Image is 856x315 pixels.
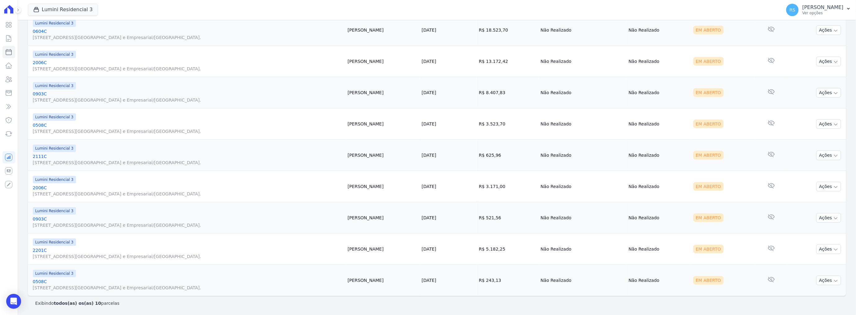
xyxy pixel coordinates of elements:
span: Lumini Residencial 3 [33,113,76,121]
div: Em Aberto [693,245,724,253]
span: Lumini Residencial 3 [33,20,76,27]
td: [PERSON_NAME] [345,202,419,234]
td: [PERSON_NAME] [345,77,419,108]
td: R$ 5.182,25 [476,234,538,265]
td: R$ 243,13 [476,265,538,296]
a: [DATE] [422,121,436,126]
div: Em Aberto [693,213,724,222]
span: RS [790,8,796,12]
button: Ações [816,213,841,223]
td: Não Realizado [538,265,626,296]
td: Não Realizado [626,140,691,171]
a: 0508C[STREET_ADDRESS][GEOGRAPHIC_DATA] e Empresarial/[GEOGRAPHIC_DATA]. [33,122,343,134]
td: [PERSON_NAME] [345,46,419,77]
span: Lumini Residencial 3 [33,270,76,277]
button: Ações [816,88,841,98]
span: Lumini Residencial 3 [33,176,76,183]
td: [PERSON_NAME] [345,171,419,202]
td: Não Realizado [538,108,626,140]
a: 2006C[STREET_ADDRESS][GEOGRAPHIC_DATA] e Empresarial/[GEOGRAPHIC_DATA]. [33,59,343,72]
span: Lumini Residencial 3 [33,82,76,90]
span: Lumini Residencial 3 [33,51,76,58]
button: Ações [816,57,841,66]
span: [STREET_ADDRESS][GEOGRAPHIC_DATA] e Empresarial/[GEOGRAPHIC_DATA]. [33,128,343,134]
span: [STREET_ADDRESS][GEOGRAPHIC_DATA] e Empresarial/[GEOGRAPHIC_DATA]. [33,160,343,166]
a: [DATE] [422,215,436,220]
td: Não Realizado [538,171,626,202]
div: Em Aberto [693,57,724,66]
td: R$ 8.407,83 [476,77,538,108]
a: [DATE] [422,184,436,189]
span: [STREET_ADDRESS][GEOGRAPHIC_DATA] e Empresarial/[GEOGRAPHIC_DATA]. [33,253,343,260]
div: Em Aberto [693,88,724,97]
a: 2006C[STREET_ADDRESS][GEOGRAPHIC_DATA] e Empresarial/[GEOGRAPHIC_DATA]. [33,185,343,197]
td: Não Realizado [626,108,691,140]
span: [STREET_ADDRESS][GEOGRAPHIC_DATA] e Empresarial/[GEOGRAPHIC_DATA]. [33,34,343,41]
p: Ver opções [802,11,844,15]
button: RS [PERSON_NAME] Ver opções [781,1,856,19]
td: Não Realizado [538,46,626,77]
a: [DATE] [422,153,436,158]
span: [STREET_ADDRESS][GEOGRAPHIC_DATA] e Empresarial/[GEOGRAPHIC_DATA]. [33,66,343,72]
button: Ações [816,276,841,285]
td: [PERSON_NAME] [345,265,419,296]
span: Lumini Residencial 3 [33,238,76,246]
td: Não Realizado [538,77,626,108]
a: [DATE] [422,59,436,64]
p: Exibindo parcelas [35,300,120,306]
div: Em Aberto [693,151,724,160]
td: Não Realizado [626,77,691,108]
a: 2111C[STREET_ADDRESS][GEOGRAPHIC_DATA] e Empresarial/[GEOGRAPHIC_DATA]. [33,153,343,166]
td: Não Realizado [626,265,691,296]
span: [STREET_ADDRESS][GEOGRAPHIC_DATA] e Empresarial/[GEOGRAPHIC_DATA]. [33,191,343,197]
td: Não Realizado [538,202,626,234]
td: [PERSON_NAME] [345,140,419,171]
td: R$ 18.523,70 [476,15,538,46]
a: 0903C[STREET_ADDRESS][GEOGRAPHIC_DATA] e Empresarial/[GEOGRAPHIC_DATA]. [33,216,343,228]
a: [DATE] [422,247,436,252]
b: todos(as) os(as) 10 [54,301,101,306]
td: Não Realizado [626,202,691,234]
td: [PERSON_NAME] [345,234,419,265]
td: Não Realizado [626,234,691,265]
div: Em Aberto [693,26,724,34]
td: Não Realizado [626,46,691,77]
td: Não Realizado [538,234,626,265]
a: 0903C[STREET_ADDRESS][GEOGRAPHIC_DATA] e Empresarial/[GEOGRAPHIC_DATA]. [33,91,343,103]
td: Não Realizado [538,140,626,171]
td: R$ 3.523,70 [476,108,538,140]
span: Lumini Residencial 3 [33,145,76,152]
td: [PERSON_NAME] [345,15,419,46]
td: R$ 3.171,00 [476,171,538,202]
span: Lumini Residencial 3 [33,207,76,215]
td: Não Realizado [626,15,691,46]
div: Em Aberto [693,182,724,191]
a: [DATE] [422,28,436,33]
button: Ações [816,25,841,35]
div: Em Aberto [693,120,724,128]
button: Ações [816,119,841,129]
td: [PERSON_NAME] [345,108,419,140]
td: R$ 521,56 [476,202,538,234]
td: Não Realizado [538,15,626,46]
button: Ações [816,182,841,191]
span: [STREET_ADDRESS][GEOGRAPHIC_DATA] e Empresarial/[GEOGRAPHIC_DATA]. [33,285,343,291]
span: [STREET_ADDRESS][GEOGRAPHIC_DATA] e Empresarial/[GEOGRAPHIC_DATA]. [33,222,343,228]
a: 2201C[STREET_ADDRESS][GEOGRAPHIC_DATA] e Empresarial/[GEOGRAPHIC_DATA]. [33,247,343,260]
td: R$ 13.172,42 [476,46,538,77]
div: Open Intercom Messenger [6,294,21,309]
td: Não Realizado [626,171,691,202]
span: [STREET_ADDRESS][GEOGRAPHIC_DATA] e Empresarial/[GEOGRAPHIC_DATA]. [33,97,343,103]
div: Em Aberto [693,276,724,285]
a: [DATE] [422,278,436,283]
a: [DATE] [422,90,436,95]
button: Ações [816,151,841,160]
p: [PERSON_NAME] [802,4,844,11]
a: 0604C[STREET_ADDRESS][GEOGRAPHIC_DATA] e Empresarial/[GEOGRAPHIC_DATA]. [33,28,343,41]
button: Lumini Residencial 3 [28,4,98,15]
td: R$ 625,96 [476,140,538,171]
a: 0508C[STREET_ADDRESS][GEOGRAPHIC_DATA] e Empresarial/[GEOGRAPHIC_DATA]. [33,278,343,291]
button: Ações [816,244,841,254]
